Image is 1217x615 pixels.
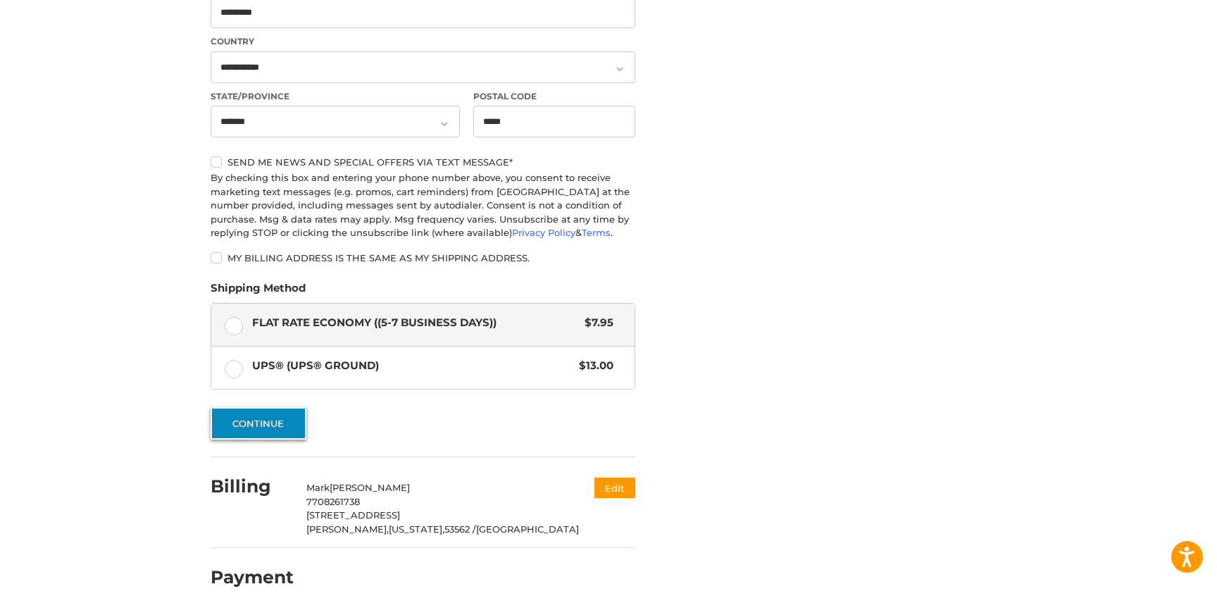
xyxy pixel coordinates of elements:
[582,227,611,238] a: Terms
[211,90,460,103] label: State/Province
[252,358,573,374] span: UPS® (UPS® Ground)
[594,478,635,498] button: Edit
[306,523,389,535] span: [PERSON_NAME],
[476,523,579,535] span: [GEOGRAPHIC_DATA]
[473,90,635,103] label: Postal Code
[211,35,635,48] label: Country
[578,315,614,331] span: $7.95
[211,407,306,440] button: Continue
[211,156,635,168] label: Send me news and special offers via text message*
[211,171,635,240] div: By checking this box and entering your phone number above, you consent to receive marketing text ...
[330,482,410,493] span: [PERSON_NAME]
[306,482,330,493] span: Mark
[573,358,614,374] span: $13.00
[211,252,635,263] label: My billing address is the same as my shipping address.
[211,566,294,588] h2: Payment
[444,523,476,535] span: 53562 /
[1101,577,1217,615] iframe: Google Customer Reviews
[306,509,400,521] span: [STREET_ADDRESS]
[211,280,306,303] legend: Shipping Method
[512,227,575,238] a: Privacy Policy
[211,476,293,497] h2: Billing
[252,315,578,331] span: Flat Rate Economy ((5-7 Business Days))
[306,496,360,507] span: 7708261738
[389,523,444,535] span: [US_STATE],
